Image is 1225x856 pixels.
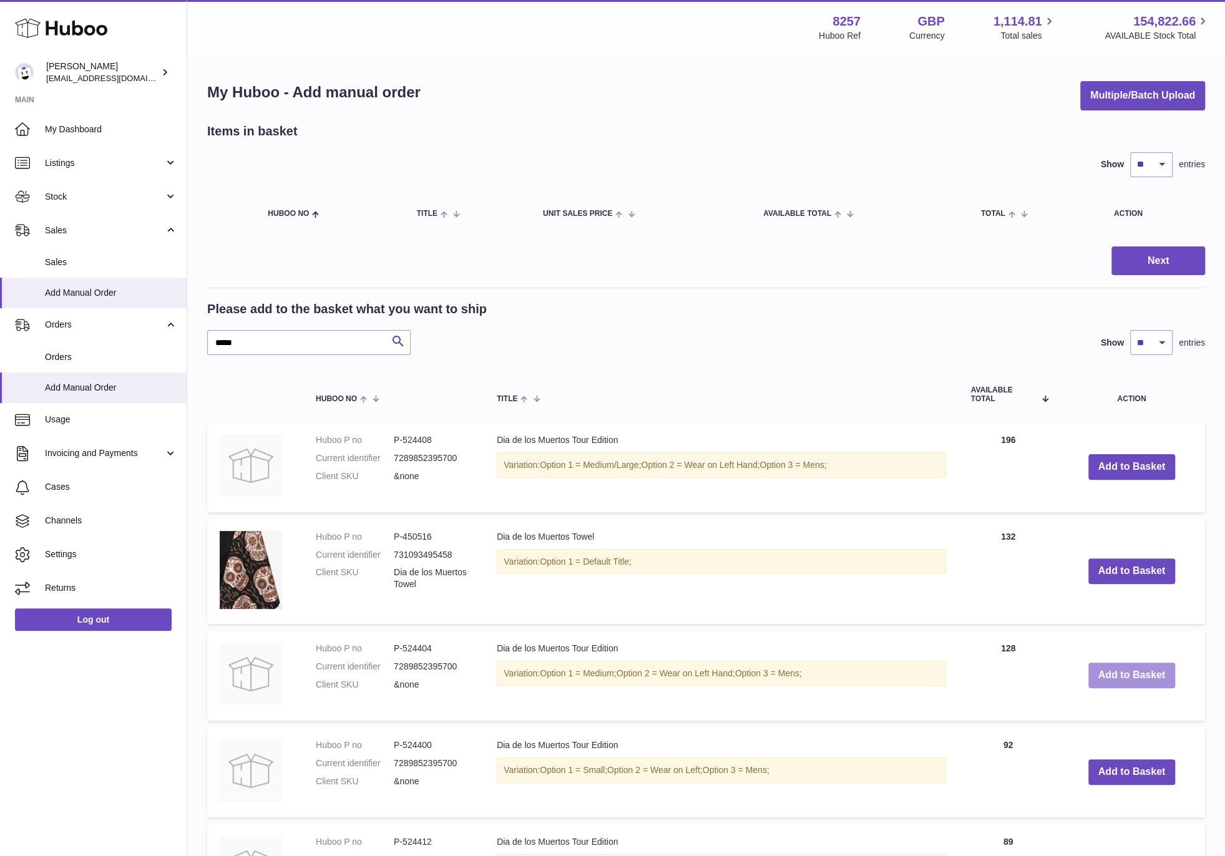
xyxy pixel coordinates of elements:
[832,13,861,30] strong: 8257
[316,434,394,446] dt: Huboo P no
[394,757,472,769] dd: 7289852395700
[1088,454,1176,480] button: Add to Basket
[1088,663,1176,688] button: Add to Basket
[959,518,1058,625] td: 132
[316,679,394,691] dt: Client SKU
[917,13,944,30] strong: GBP
[46,73,183,83] span: [EMAIL_ADDRESS][DOMAIN_NAME]
[394,643,472,654] dd: P-524404
[909,30,945,42] div: Currency
[220,434,282,497] img: Dia de los Muertos Tour Edition
[1114,210,1193,218] div: Action
[316,643,394,654] dt: Huboo P no
[497,757,946,783] div: Variation:
[45,515,177,527] span: Channels
[1058,374,1205,415] th: Action
[417,210,437,218] span: Title
[543,210,612,218] span: Unit Sales Price
[959,630,1058,721] td: 128
[703,765,769,775] span: Option 3 = Mens;
[1101,337,1124,349] label: Show
[15,63,34,82] img: don@skinsgolf.com
[394,434,472,446] dd: P-524408
[220,643,282,705] img: Dia de los Muertos Tour Edition
[316,549,394,561] dt: Current identifier
[394,739,472,751] dd: P-524400
[1179,337,1205,349] span: entries
[394,531,472,543] dd: P-450516
[819,30,861,42] div: Huboo Ref
[394,661,472,673] dd: 7289852395700
[45,256,177,268] span: Sales
[1105,13,1210,42] a: 154,822.66 AVAILABLE Stock Total
[497,452,946,478] div: Variation:
[641,460,759,470] span: Option 2 = Wear on Left Hand;
[484,727,959,817] td: Dia de los Muertos Tour Edition
[1111,246,1205,276] button: Next
[759,460,826,470] span: Option 3 = Mens;
[971,386,1035,402] span: AVAILABLE Total
[484,422,959,512] td: Dia de los Muertos Tour Edition
[394,470,472,482] dd: &none
[1000,30,1056,42] span: Total sales
[316,776,394,787] dt: Client SKU
[45,157,164,169] span: Listings
[993,13,1042,30] span: 1,114.81
[394,549,472,561] dd: 731093495458
[316,470,394,482] dt: Client SKU
[220,531,282,609] img: Dia de los Muertos Towel
[394,567,472,590] dd: Dia de los Muertos Towel
[1088,759,1176,785] button: Add to Basket
[268,210,309,218] span: Huboo no
[207,301,487,318] h2: Please add to the basket what you want to ship
[45,124,177,135] span: My Dashboard
[15,608,172,631] a: Log out
[46,61,159,84] div: [PERSON_NAME]
[540,668,617,678] span: Option 1 = Medium;
[45,447,164,459] span: Invoicing and Payments
[540,557,632,567] span: Option 1 = Default Title;
[394,679,472,691] dd: &none
[959,727,1058,817] td: 92
[45,287,177,299] span: Add Manual Order
[540,460,641,470] span: Option 1 = Medium/Large;
[316,661,394,673] dt: Current identifier
[617,668,735,678] span: Option 2 = Wear on Left Hand;
[45,225,164,236] span: Sales
[316,395,357,403] span: Huboo no
[394,776,472,787] dd: &none
[316,452,394,464] dt: Current identifier
[45,548,177,560] span: Settings
[207,123,298,140] h2: Items in basket
[1179,158,1205,170] span: entries
[959,422,1058,512] td: 196
[316,836,394,848] dt: Huboo P no
[45,319,164,331] span: Orders
[981,210,1005,218] span: Total
[484,518,959,625] td: Dia de los Muertos Towel
[735,668,802,678] span: Option 3 = Mens;
[607,765,703,775] span: Option 2 = Wear on Left;
[394,452,472,464] dd: 7289852395700
[484,630,959,721] td: Dia de los Muertos Tour Edition
[45,191,164,203] span: Stock
[1105,30,1210,42] span: AVAILABLE Stock Total
[497,395,517,403] span: Title
[1088,558,1176,584] button: Add to Basket
[316,757,394,769] dt: Current identifier
[394,836,472,848] dd: P-524412
[45,351,177,363] span: Orders
[1080,81,1205,110] button: Multiple/Batch Upload
[220,739,282,802] img: Dia de los Muertos Tour Edition
[540,765,607,775] span: Option 1 = Small;
[45,582,177,594] span: Returns
[45,481,177,493] span: Cases
[207,82,421,102] h1: My Huboo - Add manual order
[1101,158,1124,170] label: Show
[316,531,394,543] dt: Huboo P no
[45,382,177,394] span: Add Manual Order
[763,210,831,218] span: AVAILABLE Total
[316,739,394,751] dt: Huboo P no
[1133,13,1196,30] span: 154,822.66
[497,661,946,686] div: Variation:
